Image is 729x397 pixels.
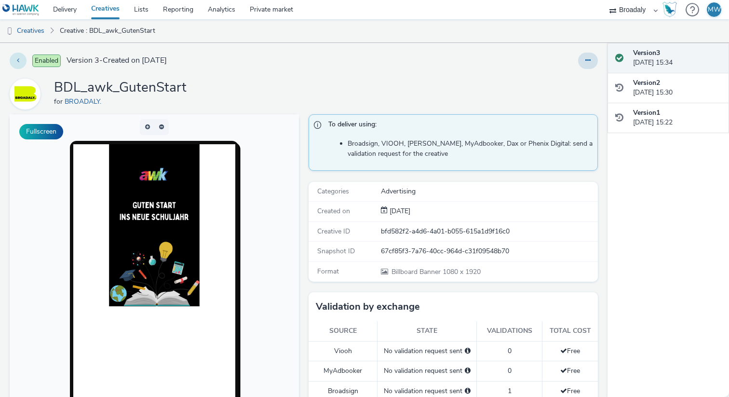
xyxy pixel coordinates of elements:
div: Please select a deal below and click on Send to send a validation request to MyAdbooker. [465,366,471,376]
span: Free [560,366,580,375]
th: Validations [477,321,542,341]
span: Free [560,386,580,396]
h3: Validation by exchange [316,300,420,314]
li: Broadsign, VIOOH, [PERSON_NAME], MyAdbooker, Dax or Phenix Digital: send a validation request for... [348,139,593,159]
div: 67cf85f3-7a76-40cc-964d-c31f09548b70 [381,246,597,256]
div: [DATE] 15:22 [633,108,721,128]
strong: Version 3 [633,48,660,57]
div: Please select a deal below and click on Send to send a validation request to Broadsign. [465,386,471,396]
span: for [54,97,65,106]
div: No validation request sent [382,346,472,356]
div: Advertising [381,187,597,196]
strong: Version 1 [633,108,660,117]
a: BROADALY. [10,89,44,98]
span: Categories [317,187,349,196]
span: Free [560,346,580,356]
div: [DATE] 15:34 [633,48,721,68]
span: Version 3 - Created on [DATE] [67,55,167,66]
span: Creative ID [317,227,350,236]
th: Total cost [542,321,598,341]
span: Created on [317,206,350,216]
span: 1 [508,386,512,396]
td: MyAdbooker [309,361,378,381]
div: No validation request sent [382,366,472,376]
div: [DATE] 15:30 [633,78,721,98]
div: Please select a deal below and click on Send to send a validation request to Viooh. [465,346,471,356]
span: To deliver using: [328,120,588,132]
div: No validation request sent [382,386,472,396]
img: dooh [5,27,14,36]
span: [DATE] [388,206,410,216]
a: Hawk Academy [662,2,681,17]
span: 0 [508,346,512,356]
span: 1080 x 1920 [391,267,481,276]
span: 0 [508,366,512,375]
td: Viooh [309,341,378,361]
img: BROADALY. [11,80,39,108]
th: State [378,321,477,341]
button: Fullscreen [19,124,63,139]
img: undefined Logo [2,4,40,16]
th: Source [309,321,378,341]
span: Billboard Banner [391,267,443,276]
span: Enabled [32,55,61,67]
div: MW [708,2,721,17]
a: Creative : BDL_awk_GutenStart [55,19,160,42]
span: Snapshot ID [317,246,355,256]
strong: Version 2 [633,78,660,87]
div: Creation 12 August 2025, 15:22 [388,206,410,216]
div: bfd582f2-a4d6-4a01-b055-615a1d9f16c0 [381,227,597,236]
img: Advertisement preview [99,30,190,192]
span: Format [317,267,339,276]
a: BROADALY. [65,97,105,106]
h1: BDL_awk_GutenStart [54,79,187,97]
img: Hawk Academy [662,2,677,17]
